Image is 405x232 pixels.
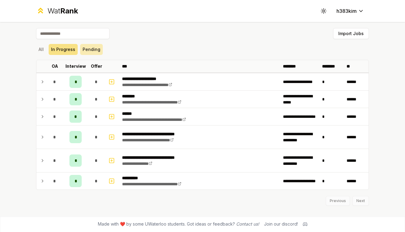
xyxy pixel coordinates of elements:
[264,221,298,227] div: Join our discord!
[36,6,78,16] a: WatRank
[80,44,103,55] button: Pending
[336,7,357,15] span: h383kim
[332,5,369,16] button: h383kim
[52,63,58,69] p: OA
[60,6,78,15] span: Rank
[98,221,259,227] span: Made with ❤️ by some UWaterloo students. Got ideas or feedback?
[65,63,86,69] p: Interview
[333,28,369,39] button: Import Jobs
[236,221,259,227] a: Contact us!
[36,44,46,55] button: All
[91,63,102,69] p: Offer
[47,6,78,16] div: Wat
[49,44,78,55] button: In Progress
